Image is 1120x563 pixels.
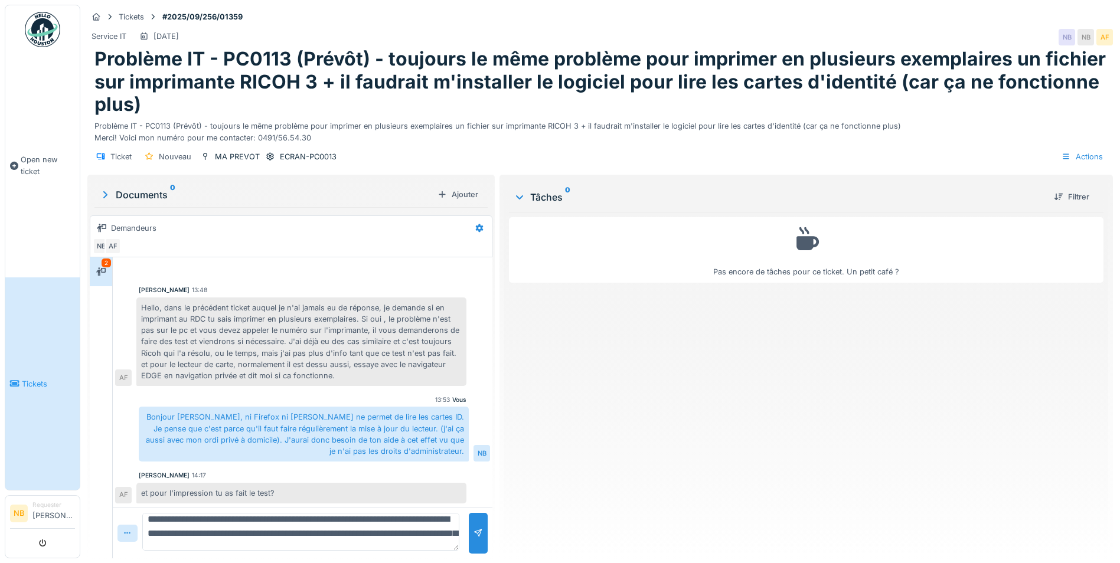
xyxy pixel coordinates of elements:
div: Tickets [119,11,144,22]
div: Pas encore de tâches pour ce ticket. Un petit café ? [517,222,1096,277]
div: NB [1077,29,1094,45]
strong: #2025/09/256/01359 [158,11,247,22]
div: ECRAN-PC0013 [280,151,337,162]
h1: Problème IT - PC0113 (Prévôt) - toujours le même problème pour imprimer en plusieurs exemplaires ... [94,48,1106,116]
div: Bonjour [PERSON_NAME], ni Firefox ni [PERSON_NAME] ne permet de lire les cartes ID. Je pense que ... [139,407,469,461]
div: Demandeurs [111,222,156,234]
div: [DATE] [154,31,179,42]
div: Vous [452,395,466,404]
div: Ticket [110,151,132,162]
div: [PERSON_NAME] [139,286,190,294]
sup: 0 [170,188,175,202]
a: Tickets [5,277,80,490]
div: 13:48 [192,286,207,294]
div: Problème IT - PC0113 (Prévôt) - toujours le même problème pour imprimer en plusieurs exemplaires ... [94,116,1106,143]
div: Nouveau [159,151,191,162]
div: [PERSON_NAME] [139,471,190,480]
div: AF [1096,29,1113,45]
div: 13:53 [435,395,450,404]
div: Ajouter [433,186,483,202]
div: AF [105,238,121,254]
li: NB [10,505,28,522]
li: [PERSON_NAME] [32,500,75,526]
div: NB [1059,29,1075,45]
a: NB Requester[PERSON_NAME] [10,500,75,529]
div: Service IT [92,31,126,42]
div: Actions [1056,148,1108,165]
div: MA PREVOT [215,151,260,162]
div: 2 [102,258,111,267]
div: Tâches [514,190,1044,204]
div: AF [115,487,132,503]
sup: 0 [565,190,570,204]
div: et pour l'impression tu as fait le test? [136,483,466,503]
span: Open new ticket [21,154,75,176]
div: Requester [32,500,75,509]
div: NB [474,445,490,461]
div: NB [93,238,109,254]
div: Hello, dans le précédent ticket auquel je n'ai jamais eu de réponse, je demande si en imprimant a... [136,297,466,386]
span: Tickets [22,378,75,389]
a: Open new ticket [5,54,80,277]
img: Badge_color-CXgf-gQk.svg [25,12,60,47]
div: Filtrer [1049,189,1094,205]
div: 14:17 [192,471,206,480]
div: Documents [99,188,433,202]
div: AF [115,369,132,386]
